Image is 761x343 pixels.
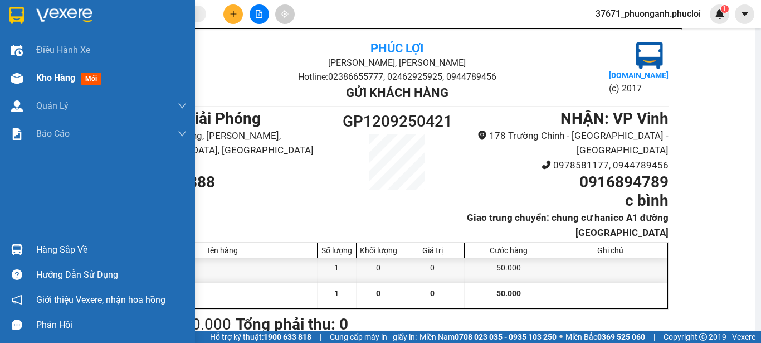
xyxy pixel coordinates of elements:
[36,99,69,113] span: Quản Lý
[9,7,24,24] img: logo-vxr
[11,244,23,255] img: warehouse-icon
[14,81,149,99] b: GỬI : VP Giải Phóng
[12,269,22,280] span: question-circle
[81,73,101,85] span: mới
[104,41,466,55] li: Hotline: 02386655777, 02462925925, 0944789456
[556,246,665,255] div: Ghi chú
[587,7,710,21] span: 37671_phuonganh.phucloi
[36,241,187,258] div: Hàng sắp về
[715,9,725,19] img: icon-new-feature
[419,331,557,343] span: Miền Nam
[178,129,187,138] span: down
[455,332,557,341] strong: 0708 023 035 - 0935 103 250
[126,128,329,158] li: 883 Giải Phóng, [PERSON_NAME], [GEOGRAPHIC_DATA], [GEOGRAPHIC_DATA]
[636,42,663,69] img: logo.jpg
[36,43,90,57] span: Điều hành xe
[11,73,23,84] img: warehouse-icon
[653,331,655,343] span: |
[281,10,289,18] span: aim
[127,258,318,283] div: pk đt
[430,289,435,298] span: 0
[721,5,729,13] sup: 1
[401,258,465,283] div: 0
[126,173,329,192] h1: 0835766888
[609,81,669,95] li: (c) 2017
[36,127,70,141] span: Báo cáo
[560,109,669,128] b: NHẬN : VP Vinh
[465,191,669,210] h1: c bình
[236,315,348,334] b: Tổng phải thu: 0
[329,109,465,134] h1: GP1209250421
[275,4,295,24] button: aim
[255,10,263,18] span: file-add
[359,246,398,255] div: Khối lượng
[318,258,357,283] div: 1
[609,71,669,80] b: [DOMAIN_NAME]
[36,73,75,83] span: Kho hàng
[465,258,553,283] div: 50.000
[178,102,187,110] span: down
[216,56,578,70] li: [PERSON_NAME], [PERSON_NAME]
[559,335,563,339] span: ⚪️
[330,331,417,343] span: Cung cấp máy in - giấy in:
[36,317,187,334] div: Phản hồi
[210,331,311,343] span: Hỗ trợ kỹ thuật:
[723,5,726,13] span: 1
[597,332,645,341] strong: 0369 525 060
[264,332,311,341] strong: 1900 633 818
[320,246,353,255] div: Số lượng
[320,331,321,343] span: |
[126,158,329,173] li: 0981787785
[36,293,165,307] span: Giới thiệu Vexere, nhận hoa hồng
[104,27,466,41] li: [PERSON_NAME], [PERSON_NAME]
[467,246,550,255] div: Cước hàng
[11,128,23,140] img: solution-icon
[376,289,380,298] span: 0
[14,14,70,70] img: logo.jpg
[12,320,22,330] span: message
[216,70,578,84] li: Hotline: 02386655777, 02462925925, 0944789456
[223,4,243,24] button: plus
[130,246,314,255] div: Tên hàng
[699,333,707,341] span: copyright
[467,212,669,238] b: Giao trung chuyển: chung cư hanico A1 đường [GEOGRAPHIC_DATA]
[346,86,448,100] b: Gửi khách hàng
[496,289,521,298] span: 50.000
[357,258,401,283] div: 0
[740,9,750,19] span: caret-down
[370,41,423,55] b: Phúc Lợi
[542,160,551,170] span: phone
[565,331,645,343] span: Miền Bắc
[11,45,23,56] img: warehouse-icon
[735,4,754,24] button: caret-down
[404,246,461,255] div: Giá trị
[230,10,237,18] span: plus
[250,4,269,24] button: file-add
[465,128,669,158] li: 178 Trường Chinh - [GEOGRAPHIC_DATA] - [GEOGRAPHIC_DATA]
[126,191,329,210] h1: dung
[334,289,339,298] span: 1
[477,131,487,140] span: environment
[12,294,22,305] span: notification
[11,100,23,112] img: warehouse-icon
[36,267,187,283] div: Hướng dẫn sử dụng
[465,158,669,173] li: 0978581177, 0944789456
[465,173,669,192] h1: 0916894789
